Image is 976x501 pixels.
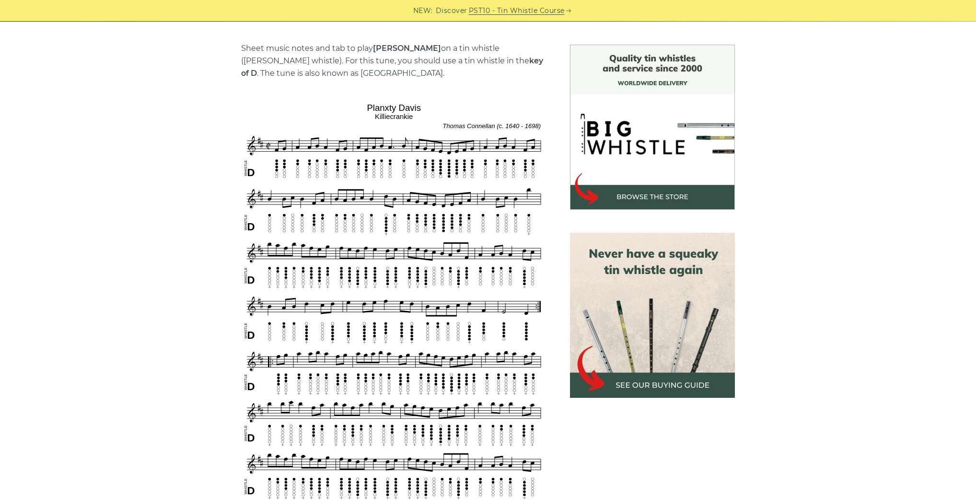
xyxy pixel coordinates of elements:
[413,5,433,16] span: NEW:
[469,5,565,16] a: PST10 - Tin Whistle Course
[570,233,735,398] img: tin whistle buying guide
[373,44,441,53] strong: [PERSON_NAME]
[570,45,735,210] img: BigWhistle Tin Whistle Store
[241,42,547,80] p: Sheet music notes and tab to play on a tin whistle ([PERSON_NAME] whistle). For this tune, you sh...
[436,5,467,16] span: Discover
